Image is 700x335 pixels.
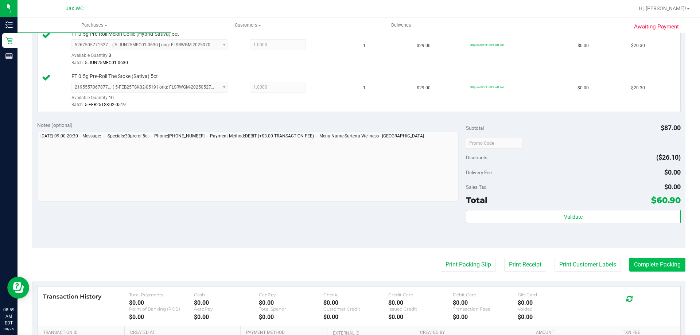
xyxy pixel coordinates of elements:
[194,299,259,306] div: $0.00
[466,125,484,131] span: Subtotal
[453,299,518,306] div: $0.00
[71,31,179,38] span: FT 0.5g Pre-Roll Melon Collie (Hybrid-Sativa) 5ct
[453,313,518,320] div: $0.00
[555,258,621,272] button: Print Customer Labels
[129,292,194,297] div: Total Payments
[661,124,681,132] span: $87.00
[129,313,194,320] div: $0.00
[259,306,324,312] div: Total Spendr
[466,151,487,164] span: Discounts
[109,53,111,58] span: 3
[518,313,583,320] div: $0.00
[171,22,324,28] span: Customers
[453,292,518,297] div: Debit Card
[323,306,388,312] div: Customer Credit
[629,258,685,272] button: Complete Packing
[417,42,431,49] span: $29.00
[363,85,366,91] span: 1
[129,299,194,306] div: $0.00
[363,42,366,49] span: 1
[417,85,431,91] span: $29.00
[109,95,114,100] span: 10
[17,22,171,28] span: Purchases
[656,153,681,161] span: ($26.10)
[453,306,518,312] div: Transaction Fees
[259,292,324,297] div: CanPay
[441,258,496,272] button: Print Packing Slip
[194,292,259,297] div: Cash
[634,23,679,31] span: Awaiting Payment
[171,17,324,33] a: Customers
[664,183,681,191] span: $0.00
[85,102,126,107] span: 5-FEB25TSK02-0519
[5,21,13,28] inline-svg: Inventory
[518,292,583,297] div: Gift Card
[664,168,681,176] span: $0.00
[3,326,14,332] p: 08/26
[129,306,194,312] div: Point of Banking (POB)
[504,258,546,272] button: Print Receipt
[631,85,645,91] span: $20.30
[194,306,259,312] div: AeroPay
[381,22,421,28] span: Deliveries
[631,42,645,49] span: $20.30
[651,195,681,205] span: $60.90
[66,5,83,12] span: Jax WC
[71,93,236,107] div: Available Quantity:
[85,60,128,65] span: 5-JUN25MEC01-0630
[5,37,13,44] inline-svg: Retail
[259,313,324,320] div: $0.00
[388,313,453,320] div: $0.00
[7,277,29,299] iframe: Resource center
[388,306,453,312] div: Issued Credit
[639,5,686,11] span: Hi, [PERSON_NAME]!
[17,17,171,33] a: Purchases
[577,42,589,49] span: $0.00
[470,85,504,89] span: 30preroll5ct: 30% off line
[466,184,486,190] span: Sales Tax
[466,210,680,223] button: Validate
[466,195,487,205] span: Total
[3,307,14,326] p: 08:59 AM EDT
[71,60,84,65] span: Batch:
[5,52,13,60] inline-svg: Reports
[564,214,583,220] span: Validate
[323,299,388,306] div: $0.00
[470,43,504,47] span: 30preroll5ct: 30% off line
[518,306,583,312] div: Voided
[71,102,84,107] span: Batch:
[388,292,453,297] div: Credit Card
[37,122,73,128] span: Notes (optional)
[194,313,259,320] div: $0.00
[577,85,589,91] span: $0.00
[518,299,583,306] div: $0.00
[71,50,236,65] div: Available Quantity:
[466,138,522,149] input: Promo Code
[259,299,324,306] div: $0.00
[71,73,158,80] span: FT 0.5g Pre-Roll The Stoke (Sativa) 5ct
[324,17,478,33] a: Deliveries
[323,313,388,320] div: $0.00
[388,299,453,306] div: $0.00
[323,292,388,297] div: Check
[466,170,492,175] span: Delivery Fee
